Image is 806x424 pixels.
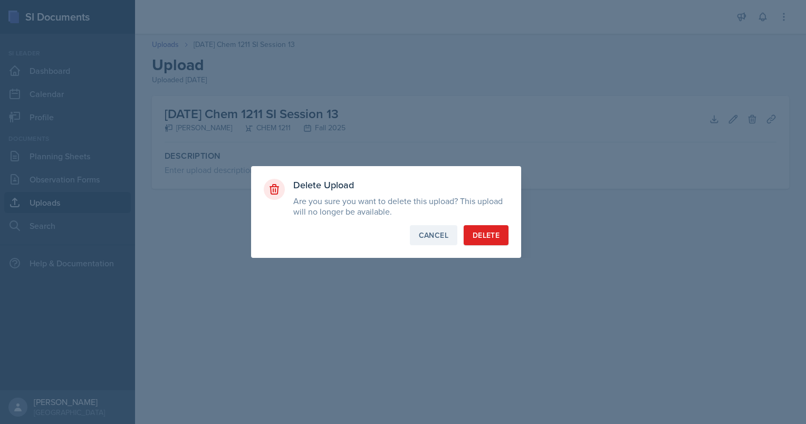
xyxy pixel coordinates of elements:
button: Delete [464,225,508,245]
button: Cancel [410,225,457,245]
div: Cancel [419,230,448,240]
div: Delete [473,230,500,240]
p: Are you sure you want to delete this upload? This upload will no longer be available. [293,196,508,217]
h3: Delete Upload [293,179,508,191]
